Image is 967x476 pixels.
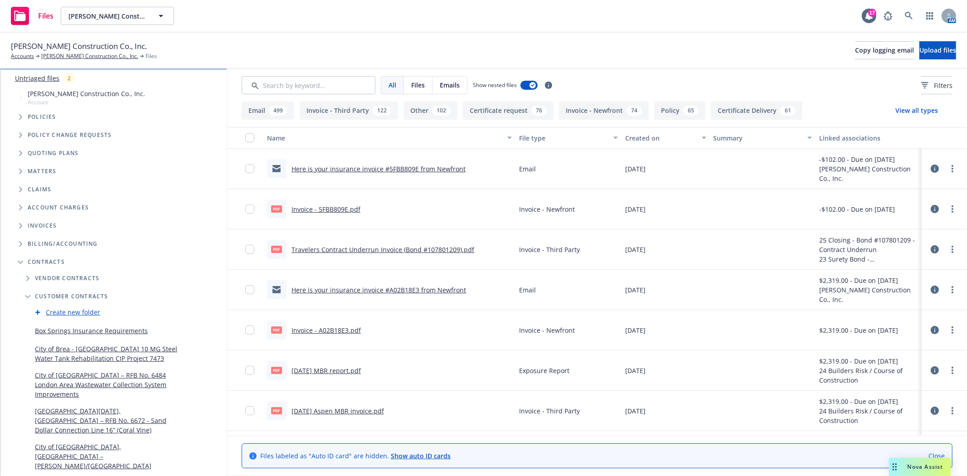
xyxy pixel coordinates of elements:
[28,114,56,120] span: Policies
[519,245,580,254] span: Invoice - Third Party
[519,133,608,143] div: File type
[242,76,375,94] input: Search by keyword...
[819,155,918,164] div: -$102.00 - Due on [DATE]
[245,245,254,254] input: Toggle Row Selected
[260,451,451,461] span: Files labeled as "Auto ID card" are hidden.
[947,244,958,255] a: more
[28,151,79,156] span: Quoting plans
[300,102,398,120] button: Invoice - Third Party
[921,76,952,94] button: Filters
[146,52,157,60] span: Files
[819,276,918,285] div: $2,319.00 - Due on [DATE]
[403,102,457,120] button: Other
[947,204,958,214] a: more
[28,169,56,174] span: Matters
[28,223,57,228] span: Invoices
[654,102,705,120] button: Policy
[28,259,65,265] span: Contracts
[819,164,918,183] div: [PERSON_NAME] Construction Co., Inc.
[35,406,180,435] a: [GEOGRAPHIC_DATA][DATE], [GEOGRAPHIC_DATA] – RFB No. 6672 - Sand Dollar Connection Line 16” (Cora...
[292,326,361,335] a: Invoice - A02B18E3.pdf
[245,285,254,294] input: Toggle Row Selected
[683,106,699,116] div: 65
[625,285,646,295] span: [DATE]
[515,127,622,149] button: File type
[900,7,918,25] a: Search
[819,406,918,425] div: 24 Builders Risk / Course of Construction
[463,102,554,120] button: Certificate request
[816,127,922,149] button: Linked associations
[35,344,180,363] a: City of Brea - [GEOGRAPHIC_DATA] 10 MG Steel Water Tank Rehabilitation CIP Project 7473
[11,40,147,52] span: [PERSON_NAME] Construction Co., Inc.
[559,102,649,120] button: Invoice - Newfront
[519,204,575,214] span: Invoice - Newfront
[292,407,384,415] a: [DATE] Aspen MBR invoice.pdf
[271,367,282,374] span: pdf
[28,205,89,210] span: Account charges
[625,133,696,143] div: Created on
[710,127,816,149] button: Summary
[38,12,53,19] span: Files
[531,106,547,116] div: 76
[269,106,287,116] div: 499
[28,98,145,106] span: Account
[711,102,802,120] button: Certificate Delivery
[947,163,958,174] a: more
[245,366,254,375] input: Toggle Row Selected
[947,284,958,295] a: more
[819,366,918,385] div: 24 Builders Risk / Course of Construction
[292,205,360,214] a: Invoice - 5FBB809E.pdf
[889,458,951,476] button: Nova Assist
[28,132,112,138] span: Policy change requests
[819,133,918,143] div: Linked associations
[35,326,148,335] a: Box Springs Insurance Requirements
[934,81,952,90] span: Filters
[11,52,34,60] a: Accounts
[947,325,958,335] a: more
[919,41,956,59] button: Upload files
[519,285,536,295] span: Email
[245,164,254,173] input: Toggle Row Selected
[271,407,282,414] span: pdf
[855,41,914,59] button: Copy logging email
[245,325,254,335] input: Toggle Row Selected
[61,7,174,25] button: [PERSON_NAME] Construction Co., Inc.
[819,397,918,406] div: $2,319.00 - Due on [DATE]
[35,370,180,399] a: City of [GEOGRAPHIC_DATA] – RFB No. 6484 London Area Wastewater Collection System Improvements
[519,164,536,174] span: Email
[391,452,451,460] a: Show auto ID cards
[625,164,646,174] span: [DATE]
[440,80,460,90] span: Emails
[28,241,98,247] span: Billing/Accounting
[245,406,254,415] input: Toggle Row Selected
[0,87,227,235] div: Tree Example
[373,106,391,116] div: 122
[473,81,517,89] span: Show nested files
[292,366,361,375] a: [DATE] MBR report.pdf
[921,7,939,25] a: Switch app
[519,325,575,335] span: Invoice - Newfront
[411,80,425,90] span: Files
[819,204,895,214] div: -$102.00 - Due on [DATE]
[28,89,145,98] span: [PERSON_NAME] Construction Co., Inc.
[625,325,646,335] span: [DATE]
[271,246,282,253] span: pdf
[819,235,918,254] div: 25 Closing - Bond #107801209 - Contract Underrun
[245,133,254,142] input: Select all
[263,127,515,149] button: Name
[68,11,147,21] span: [PERSON_NAME] Construction Co., Inc.
[432,106,451,116] div: 102
[267,133,502,143] div: Name
[35,294,108,299] span: Customer Contracts
[921,81,952,90] span: Filters
[714,133,802,143] div: Summary
[908,463,943,471] span: Nova Assist
[519,366,569,375] span: Exposure Report
[242,102,294,120] button: Email
[292,165,466,173] a: Here is your insurance invoice #5FBB809E from Newfront
[35,442,180,471] a: City of [GEOGRAPHIC_DATA], [GEOGRAPHIC_DATA] – [PERSON_NAME]/[GEOGRAPHIC_DATA]
[625,245,646,254] span: [DATE]
[28,187,51,192] span: Claims
[245,204,254,214] input: Toggle Row Selected
[519,406,580,416] span: Invoice - Third Party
